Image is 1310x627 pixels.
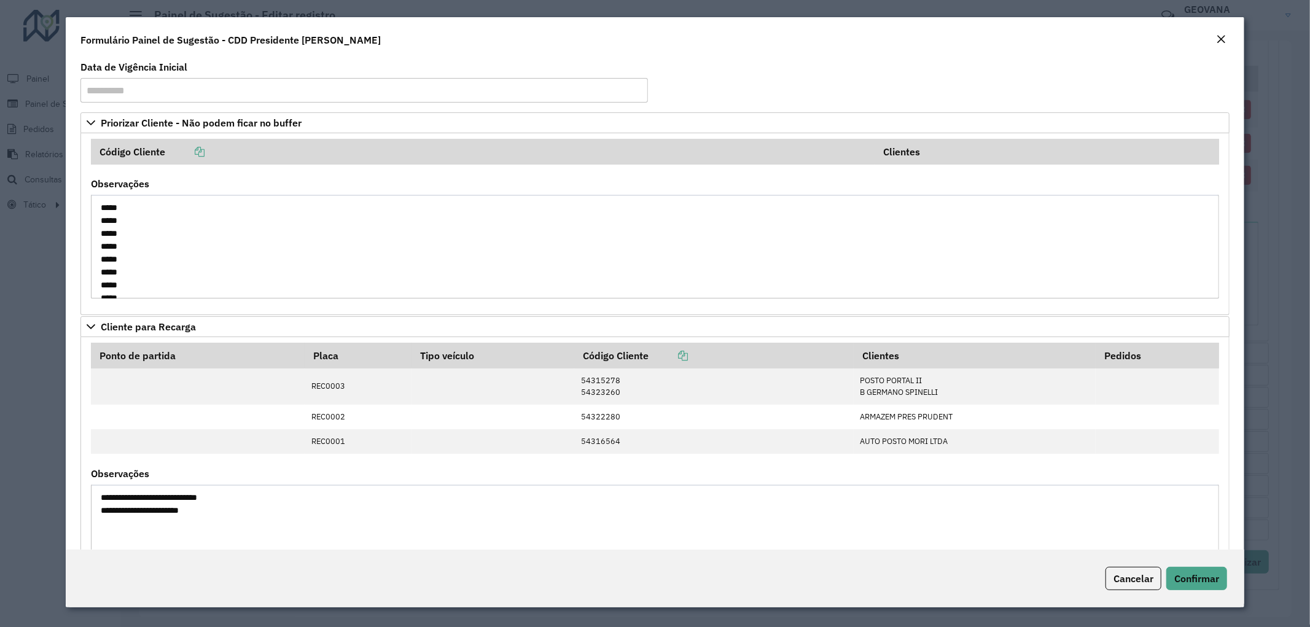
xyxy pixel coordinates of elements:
th: Ponto de partida [91,343,305,368]
span: Confirmar [1174,572,1219,585]
em: Fechar [1216,34,1226,44]
button: Close [1212,32,1230,48]
a: Cliente para Recarga [80,316,1230,337]
td: REC0003 [305,368,411,405]
span: Cliente para Recarga [101,322,196,332]
td: 54315278 54323260 [574,368,854,405]
label: Observações [91,176,149,191]
span: Priorizar Cliente - Não podem ficar no buffer [101,118,302,128]
th: Código Cliente [574,343,854,368]
span: Cancelar [1113,572,1153,585]
th: Clientes [875,139,1219,165]
h4: Formulário Painel de Sugestão - CDD Presidente [PERSON_NAME] [80,33,381,47]
button: Confirmar [1166,567,1227,590]
a: Copiar [649,349,688,362]
td: ARMAZEM PRES PRUDENT [854,405,1096,429]
th: Tipo veículo [412,343,575,368]
button: Cancelar [1105,567,1161,590]
td: REC0001 [305,429,411,454]
td: 54316564 [574,429,854,454]
td: REC0002 [305,405,411,429]
a: Priorizar Cliente - Não podem ficar no buffer [80,112,1230,133]
div: Priorizar Cliente - Não podem ficar no buffer [80,133,1230,315]
label: Data de Vigência Inicial [80,60,187,74]
th: Pedidos [1096,343,1218,368]
th: Clientes [854,343,1096,368]
th: Placa [305,343,411,368]
th: Código Cliente [91,139,875,165]
label: Observações [91,466,149,481]
td: 54322280 [574,405,854,429]
a: Copiar [165,146,205,158]
div: Cliente para Recarga [80,337,1230,604]
td: POSTO PORTAL II B GERMANO SPINELLI [854,368,1096,405]
td: AUTO POSTO MORI LTDA [854,429,1096,454]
